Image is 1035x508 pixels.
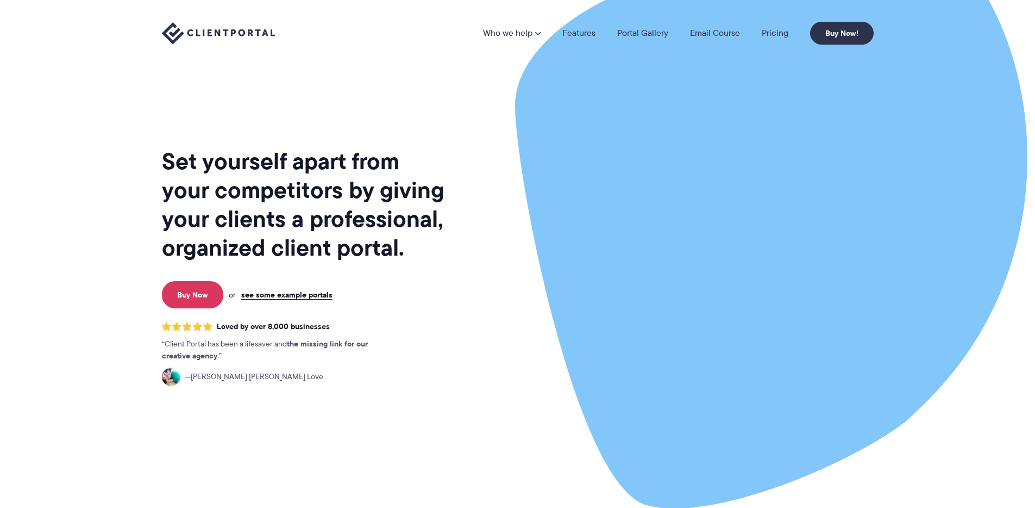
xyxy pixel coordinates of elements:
a: see some example portals [241,290,333,300]
a: Buy Now! [810,22,874,45]
strong: the missing link for our creative agency [162,338,368,362]
a: Portal Gallery [617,29,668,38]
a: Who we help [483,29,541,38]
h1: Set yourself apart from your competitors by giving your clients a professional, organized client ... [162,147,447,262]
a: Buy Now [162,281,223,308]
p: Client Portal has been a lifesaver and . [162,338,390,362]
a: Features [562,29,595,38]
span: [PERSON_NAME] [PERSON_NAME] Love [185,371,323,383]
a: Email Course [690,29,740,38]
a: Pricing [762,29,788,38]
span: or [229,290,236,300]
span: Loved by over 8,000 businesses [217,322,330,331]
